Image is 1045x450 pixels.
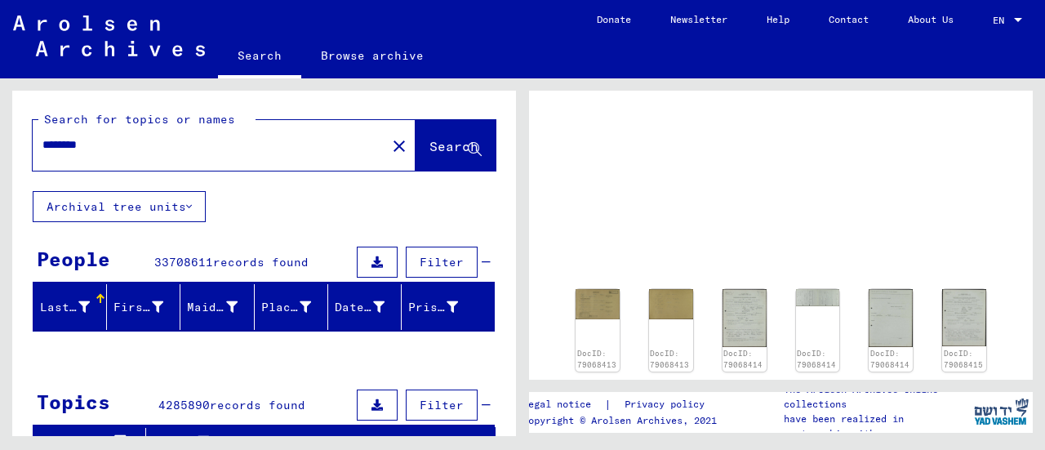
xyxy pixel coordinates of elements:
[797,349,836,369] a: DocID: 79068414
[255,284,328,330] mat-header-cell: Place of Birth
[154,255,213,270] span: 33708611
[107,284,180,330] mat-header-cell: First Name
[408,294,478,320] div: Prisoner #
[406,247,478,278] button: Filter
[408,299,458,316] div: Prisoner #
[210,398,305,412] span: records found
[37,244,110,274] div: People
[522,396,604,413] a: Legal notice
[40,299,90,316] div: Last Name
[416,120,496,171] button: Search
[218,36,301,78] a: Search
[44,112,235,127] mat-label: Search for topics or names
[420,255,464,270] span: Filter
[113,294,184,320] div: First Name
[402,284,494,330] mat-header-cell: Prisoner #
[611,396,724,413] a: Privacy policy
[187,294,257,320] div: Maiden Name
[944,349,983,369] a: DocID: 79068415
[113,299,163,316] div: First Name
[784,412,970,441] p: have been realized in partnership with
[723,289,767,347] img: 001.jpg
[40,294,110,320] div: Last Name
[649,289,693,320] img: 002.jpg
[869,289,913,347] img: 003.jpg
[261,294,331,320] div: Place of Birth
[335,294,405,320] div: Date of Birth
[33,191,206,222] button: Archival tree units
[784,382,970,412] p: The Arolsen Archives online collections
[37,387,110,417] div: Topics
[406,390,478,421] button: Filter
[420,398,464,412] span: Filter
[577,349,616,369] a: DocID: 79068413
[13,16,205,56] img: Arolsen_neg.svg
[389,136,409,156] mat-icon: close
[522,396,724,413] div: |
[870,349,909,369] a: DocID: 79068414
[383,129,416,162] button: Clear
[301,36,443,75] a: Browse archive
[971,391,1032,432] img: yv_logo.png
[993,15,1011,26] span: EN
[576,289,620,320] img: 001.jpg
[328,284,402,330] mat-header-cell: Date of Birth
[650,349,689,369] a: DocID: 79068413
[40,433,133,450] div: Signature
[261,299,311,316] div: Place of Birth
[180,284,254,330] mat-header-cell: Maiden Name
[522,413,724,428] p: Copyright © Arolsen Archives, 2021
[213,255,309,270] span: records found
[158,398,210,412] span: 4285890
[187,299,237,316] div: Maiden Name
[942,289,986,346] img: 001.jpg
[33,284,107,330] mat-header-cell: Last Name
[335,299,385,316] div: Date of Birth
[723,349,763,369] a: DocID: 79068414
[429,138,478,154] span: Search
[796,289,840,306] img: 002.jpg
